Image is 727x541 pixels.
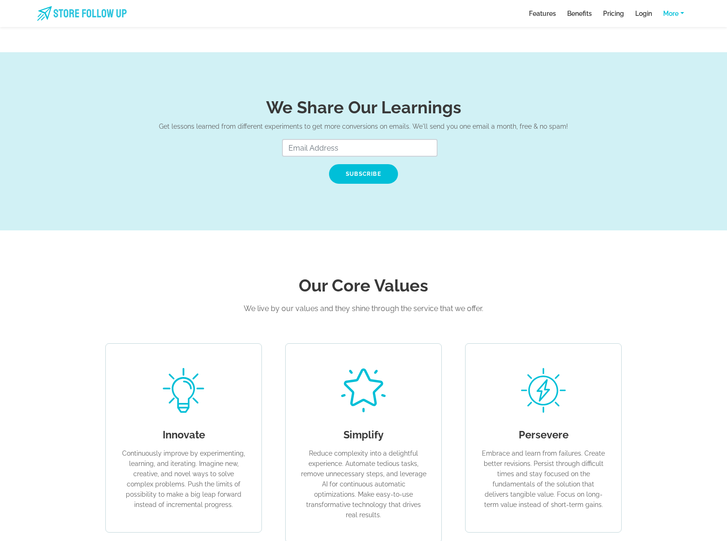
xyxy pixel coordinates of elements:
p: Reduce complexity into a delightful experience. Automate tedious tasks, remove unnecessary steps,... [301,448,426,520]
input: Email Address [282,139,438,157]
p: We live by our values and they shine through the service that we offer. [221,303,506,314]
a: Benefits [562,8,597,19]
p: Get lessons learned from different experiments to get more conversions on emails. We'll send you ... [105,121,622,132]
img: simplify.svg [341,368,386,413]
p: Embrace and learn from failures. Create better revisions. Persist through difficult times and sta... [480,448,606,510]
h2: We Share Our Learnings [105,97,622,118]
h2: Our Core Values [105,275,622,296]
a: More [658,8,690,19]
a: Login [630,8,658,19]
a: Pricing [597,8,630,19]
button: Subscribe [329,164,398,184]
img: persevere.svg [521,368,566,413]
img: Store Follow Up [37,6,127,21]
h4: Simplify [301,428,426,442]
p: Continuously improve by experimenting, learning, and iterating. Imagine new, creative, and novel ... [121,448,247,510]
h4: Innovate [121,428,247,442]
h4: Persevere [480,428,606,442]
a: Features [523,8,562,19]
img: innovate.svg [161,368,206,413]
